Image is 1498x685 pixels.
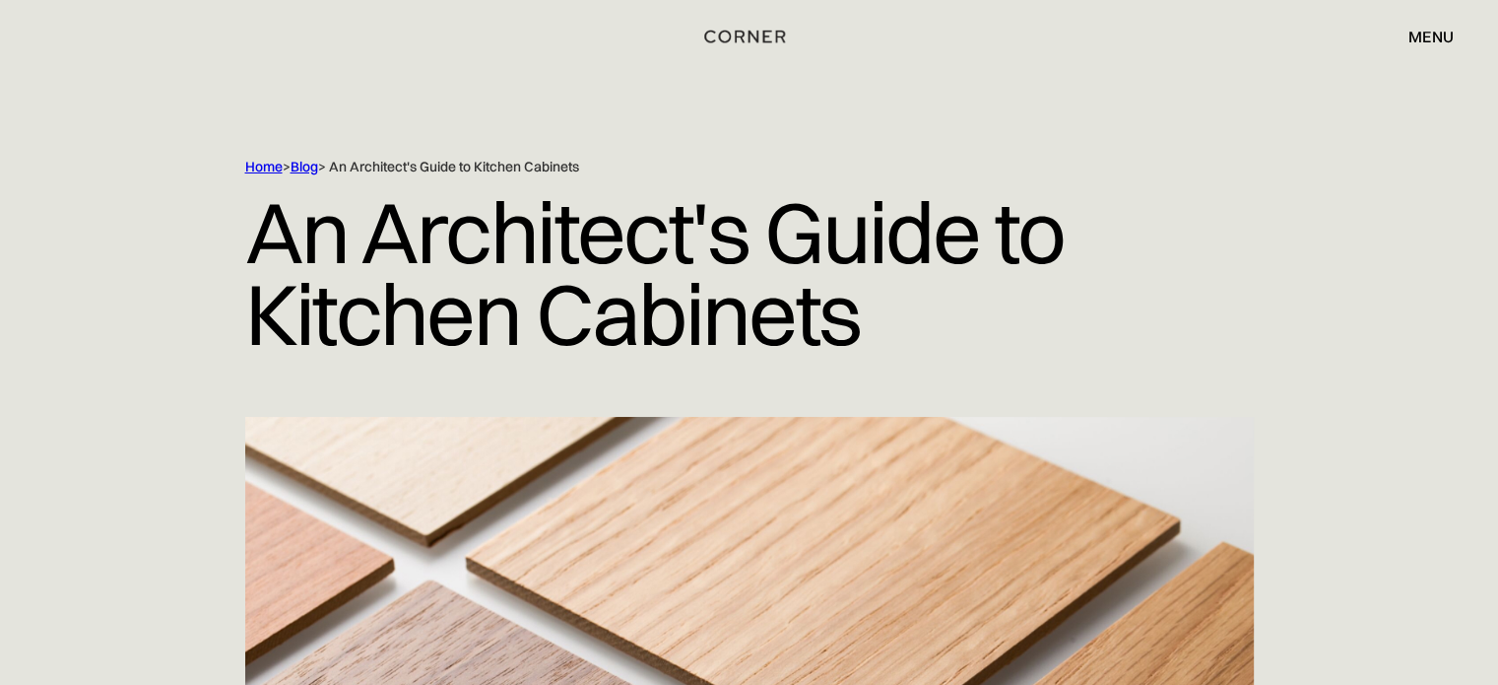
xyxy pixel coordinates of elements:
[291,158,318,175] a: Blog
[1408,29,1454,44] div: menu
[697,24,800,49] a: home
[245,158,283,175] a: Home
[245,176,1254,370] h1: An Architect's Guide to Kitchen Cabinets
[245,158,1171,176] div: > > An Architect's Guide to Kitchen Cabinets
[1389,20,1454,53] div: menu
